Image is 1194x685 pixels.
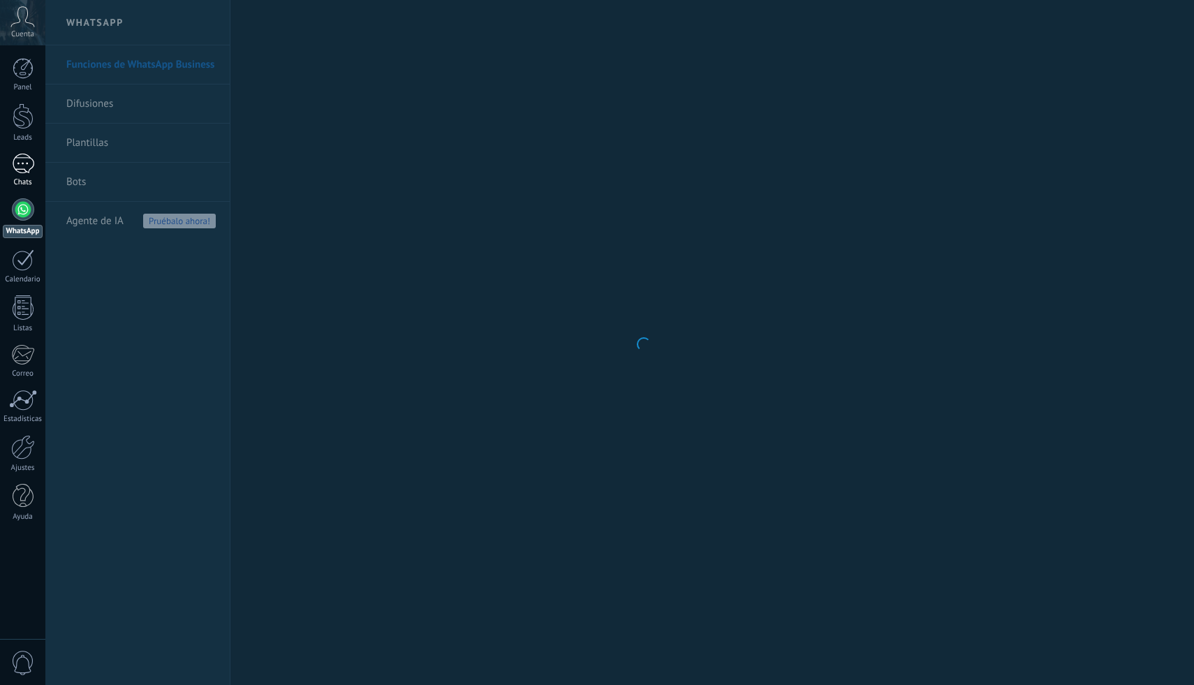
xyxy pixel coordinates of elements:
[3,178,43,187] div: Chats
[3,464,43,473] div: Ajustes
[3,133,43,142] div: Leads
[3,83,43,92] div: Panel
[3,324,43,333] div: Listas
[3,415,43,424] div: Estadísticas
[11,30,34,39] span: Cuenta
[3,513,43,522] div: Ayuda
[3,225,43,238] div: WhatsApp
[3,369,43,378] div: Correo
[3,275,43,284] div: Calendario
